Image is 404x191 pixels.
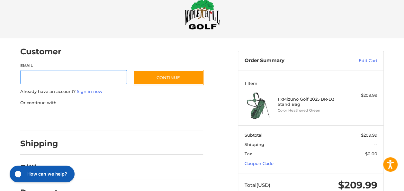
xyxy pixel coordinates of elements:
[338,179,377,191] span: $209.99
[361,132,377,138] span: $209.99
[365,151,377,156] span: $0.00
[245,182,270,188] span: Total (USD)
[18,112,67,124] iframe: PayPal-paypal
[20,139,58,149] h2: Shipping
[20,88,203,95] p: Already have an account?
[133,70,203,85] button: Continue
[374,142,377,147] span: --
[344,92,377,99] div: $209.99
[77,89,103,94] a: Sign in now
[245,161,274,166] a: Coupon Code
[245,151,252,156] span: Tax
[245,132,263,138] span: Subtotal
[245,58,335,64] h3: Order Summary
[127,112,175,124] iframe: PayPal-venmo
[245,81,377,86] h3: 1 Item
[278,108,343,113] li: Color Heathered Green
[245,142,264,147] span: Shipping
[6,163,76,185] iframe: Gorgias live chat messenger
[73,112,121,124] iframe: PayPal-paylater
[351,174,404,191] iframe: Google Customer Reviews
[278,96,343,107] h4: 1 x Mizuno Golf 2025 BR-D3 Stand Bag
[335,58,377,64] a: Edit Cart
[20,63,127,68] label: Email
[20,100,203,106] p: Or continue with
[20,47,61,57] h2: Customer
